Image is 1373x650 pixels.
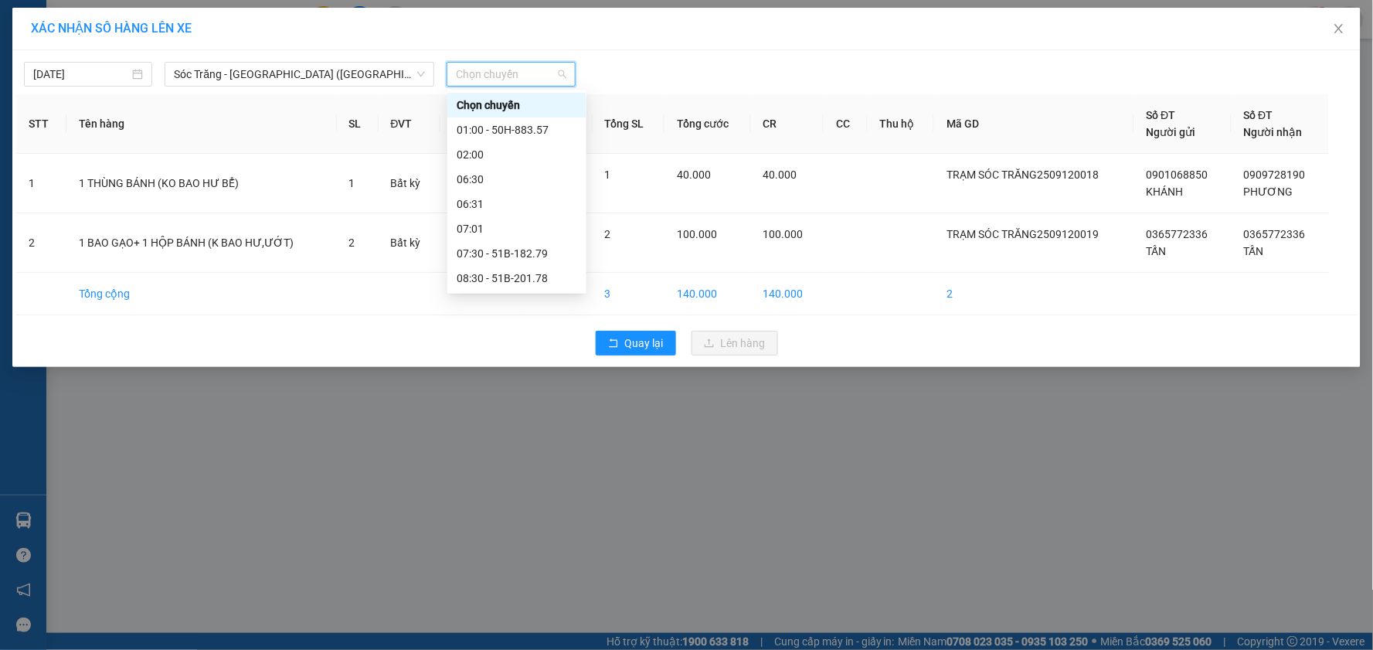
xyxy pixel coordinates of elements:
[1244,245,1264,257] span: TẤN
[664,273,751,315] td: 140.000
[1147,109,1176,121] span: Số ĐT
[1244,126,1303,138] span: Người nhận
[934,273,1133,315] td: 2
[379,94,440,154] th: ĐVT
[751,273,824,315] td: 140.000
[1244,228,1306,240] span: 0365772336
[824,94,867,154] th: CC
[457,245,577,262] div: 07:30 - 51B-182.79
[379,154,440,213] td: Bất kỳ
[16,94,66,154] th: STT
[1333,22,1345,35] span: close
[1147,228,1208,240] span: 0365772336
[625,335,664,352] span: Quay lại
[174,63,425,86] span: Sóc Trăng - Sài Gòn (Hàng)
[1147,126,1196,138] span: Người gửi
[664,94,751,154] th: Tổng cước
[457,220,577,237] div: 07:01
[763,228,804,240] span: 100.000
[1317,8,1361,51] button: Close
[677,228,717,240] span: 100.000
[33,66,129,83] input: 12/09/2025
[1244,185,1293,198] span: PHƯƠNG
[605,228,611,240] span: 2
[349,177,355,189] span: 1
[379,213,440,273] td: Bất kỳ
[457,146,577,163] div: 02:00
[457,270,577,287] div: 08:30 - 51B-201.78
[751,94,824,154] th: CR
[868,94,935,154] th: Thu hộ
[16,154,66,213] td: 1
[416,70,426,79] span: down
[1244,109,1273,121] span: Số ĐT
[946,168,1099,181] span: TRẠM SÓC TRĂNG2509120018
[608,338,619,350] span: rollback
[66,154,336,213] td: 1 THÙNG BÁNH (KO BAO HƯ BỂ)
[16,213,66,273] td: 2
[66,94,336,154] th: Tên hàng
[763,168,797,181] span: 40.000
[457,121,577,138] div: 01:00 - 50H-883.57
[457,171,577,188] div: 06:30
[66,273,336,315] td: Tổng cộng
[1147,245,1167,257] span: TẤN
[337,94,379,154] th: SL
[692,331,778,356] button: uploadLên hàng
[1147,168,1208,181] span: 0901068850
[934,94,1133,154] th: Mã GD
[457,196,577,213] div: 06:31
[457,97,577,114] div: Chọn chuyến
[593,273,664,315] td: 3
[596,331,676,356] button: rollbackQuay lại
[31,21,192,36] span: XÁC NHẬN SỐ HÀNG LÊN XE
[677,168,711,181] span: 40.000
[605,168,611,181] span: 1
[1244,168,1306,181] span: 0909728190
[440,94,523,154] th: Loại hàng
[946,228,1099,240] span: TRẠM SÓC TRĂNG2509120019
[447,93,586,117] div: Chọn chuyến
[1147,185,1184,198] span: KHÁNH
[349,237,355,249] span: 2
[66,213,336,273] td: 1 BAO GẠO+ 1 HỘP BÁNH (K BAO HƯ,ƯỚT)
[593,94,664,154] th: Tổng SL
[456,63,566,86] span: Chọn chuyến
